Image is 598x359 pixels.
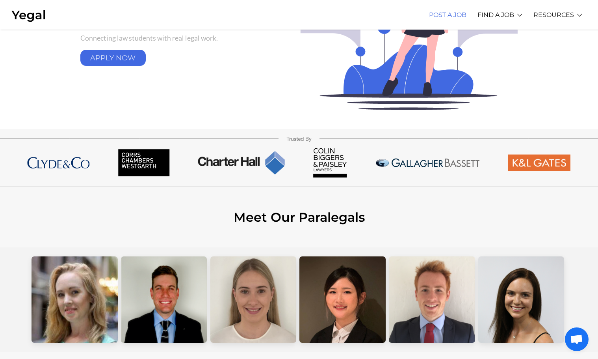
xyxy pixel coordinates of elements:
[429,4,466,26] a: POST A JOB
[80,34,256,42] p: Connecting law students with real legal work.
[565,327,589,351] div: Open chat
[149,6,200,34] span: Here
[477,4,514,26] a: FIND A JOB
[80,50,146,66] a: APPLY NOW
[533,4,574,26] a: RESOURCES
